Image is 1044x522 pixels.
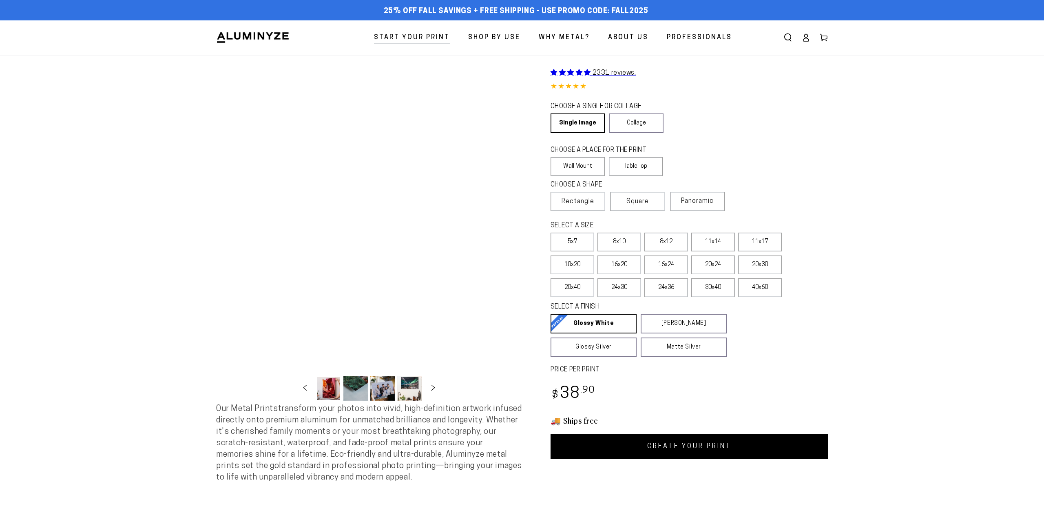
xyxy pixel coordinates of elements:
[667,32,732,44] span: Professionals
[462,27,526,49] a: Shop By Use
[609,113,663,133] a: Collage
[216,31,290,44] img: Aluminyze
[551,146,655,155] legend: CHOOSE A PLACE FOR THE PRINT
[343,376,368,401] button: Load image 2 in gallery view
[644,255,688,274] label: 16x24
[644,278,688,297] label: 24x36
[551,314,637,333] a: Glossy White
[216,55,522,403] media-gallery: Gallery Viewer
[593,70,636,76] span: 2331 reviews.
[641,314,727,333] a: [PERSON_NAME]
[551,157,605,176] label: Wall Mount
[374,32,450,44] span: Start Your Print
[296,379,314,397] button: Slide left
[551,278,594,297] label: 20x40
[597,255,641,274] label: 16x20
[468,32,520,44] span: Shop By Use
[368,27,456,49] a: Start Your Print
[539,32,590,44] span: Why Metal?
[551,415,828,426] h3: 🚚 Ships free
[397,376,422,401] button: Load image 4 in gallery view
[384,7,648,16] span: 25% off FALL Savings + Free Shipping - Use Promo Code: FALL2025
[424,379,442,397] button: Slide right
[551,113,605,133] a: Single Image
[551,302,707,312] legend: SELECT A FINISH
[738,233,782,251] label: 11x17
[691,255,735,274] label: 20x24
[597,278,641,297] label: 24x30
[691,233,735,251] label: 11x14
[370,376,395,401] button: Load image 3 in gallery view
[644,233,688,251] label: 8x12
[738,255,782,274] label: 20x30
[609,157,663,176] label: Table Top
[626,197,649,207] span: Square
[552,390,559,401] span: $
[551,365,828,375] label: PRICE PER PRINT
[533,27,596,49] a: Why Metal?
[661,27,738,49] a: Professionals
[551,70,636,76] a: 2331 reviews.
[738,278,782,297] label: 40x60
[216,405,522,482] span: Our Metal Prints transform your photos into vivid, high-definition artwork infused directly onto ...
[602,27,655,49] a: About Us
[641,338,727,357] a: Matte Silver
[691,278,735,297] label: 30x40
[551,338,637,357] a: Glossy Silver
[316,376,341,401] button: Load image 1 in gallery view
[551,386,595,402] bdi: 38
[562,197,594,207] span: Rectangle
[551,180,657,190] legend: CHOOSE A SHAPE
[580,386,595,395] sup: .90
[779,29,797,47] summary: Search our site
[551,102,656,111] legend: CHOOSE A SINGLE OR COLLAGE
[551,255,594,274] label: 10x20
[608,32,648,44] span: About Us
[597,233,641,251] label: 8x10
[551,233,594,251] label: 5x7
[551,81,828,93] div: 4.85 out of 5.0 stars
[551,434,828,459] a: CREATE YOUR PRINT
[681,198,714,204] span: Panoramic
[551,221,714,231] legend: SELECT A SIZE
